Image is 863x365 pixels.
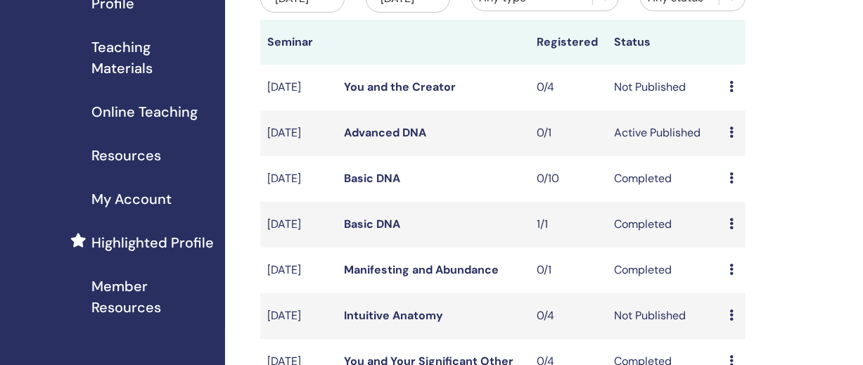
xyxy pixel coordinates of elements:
th: Status [607,20,722,65]
td: 0/10 [530,156,607,202]
th: Registered [530,20,607,65]
a: You and the Creator [345,79,456,94]
td: Completed [607,202,722,248]
span: Resources [91,145,161,166]
td: Completed [607,156,722,202]
td: Active Published [607,110,722,156]
td: [DATE] [260,202,338,248]
td: 0/1 [530,248,607,293]
span: Online Teaching [91,101,198,122]
td: [DATE] [260,110,338,156]
td: 1/1 [530,202,607,248]
a: Manifesting and Abundance [345,262,499,277]
td: 0/1 [530,110,607,156]
td: [DATE] [260,156,338,202]
span: Teaching Materials [91,37,214,79]
span: Member Resources [91,276,214,318]
a: Advanced DNA [345,125,427,140]
span: My Account [91,188,172,210]
td: [DATE] [260,293,338,339]
a: Basic DNA [345,217,401,231]
a: Intuitive Anatomy [345,308,444,323]
td: [DATE] [260,65,338,110]
td: Not Published [607,65,722,110]
td: 0/4 [530,293,607,339]
span: Highlighted Profile [91,232,214,253]
a: Basic DNA [345,171,401,186]
td: 0/4 [530,65,607,110]
td: Completed [607,248,722,293]
th: Seminar [260,20,338,65]
td: [DATE] [260,248,338,293]
td: Not Published [607,293,722,339]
